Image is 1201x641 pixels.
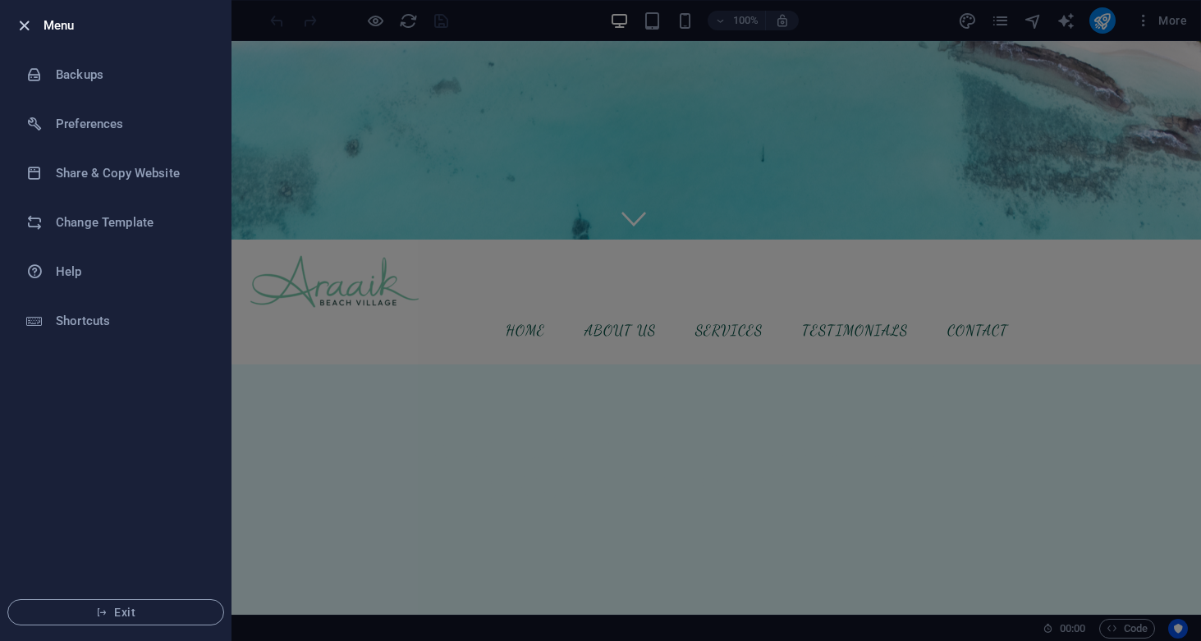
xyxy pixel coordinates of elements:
h6: Menu [44,16,218,35]
h6: Backups [56,65,208,85]
h6: Help [56,262,208,282]
h6: Shortcuts [56,311,208,331]
h6: Change Template [56,213,208,232]
h6: Preferences [56,114,208,134]
span: Exit [21,606,210,619]
button: Exit [7,599,224,625]
h6: Share & Copy Website [56,163,208,183]
a: Help [1,247,231,296]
